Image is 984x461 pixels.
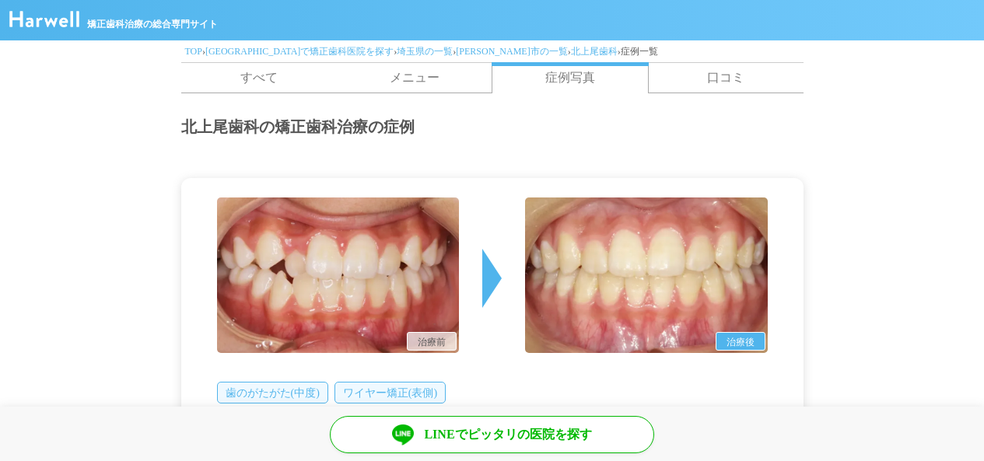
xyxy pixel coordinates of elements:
span: 症例一覧 [621,46,658,57]
a: [PERSON_NAME]市の一覧 [456,46,567,57]
a: [GEOGRAPHIC_DATA]で矯正歯科医院を探す [205,46,394,57]
a: 北上尾歯科 [571,46,618,57]
a: すべて [181,63,337,93]
img: 治療前の症例写真 [217,197,460,353]
h1: 北上尾歯科の矯正歯科治療の症例 [181,113,804,141]
a: TOP [185,46,202,57]
a: 口コミ [648,63,804,93]
a: 埼玉県の一覧 [397,46,453,57]
img: 治療後の症例写真 [525,197,768,353]
a: LINEでピッタリの医院を探す [330,416,654,453]
a: 症例写真 [492,62,649,93]
img: ハーウェル [9,11,79,27]
div: › › › › › [181,40,804,62]
div: 歯のがたがた(中度) [217,382,328,403]
div: ワイヤー矯正(表側) [334,382,446,403]
span: 矯正歯科治療の総合専門サイト [87,17,218,31]
a: メニュー [337,63,492,93]
a: ハーウェル [9,16,79,30]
